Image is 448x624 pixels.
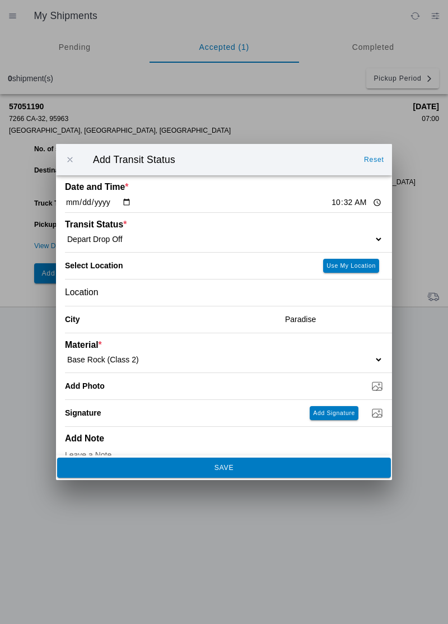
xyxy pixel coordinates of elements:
[323,259,379,273] ion-button: Use My Location
[82,154,358,166] ion-title: Add Transit Status
[57,458,391,478] ion-button: SAVE
[65,340,304,350] ion-label: Material
[65,315,276,324] ion-label: City
[310,406,358,420] ion-button: Add Signature
[65,408,101,417] label: Signature
[65,261,123,270] label: Select Location
[65,220,304,230] ion-label: Transit Status
[65,434,304,444] ion-label: Add Note
[65,182,304,192] ion-label: Date and Time
[360,151,389,169] ion-button: Reset
[65,287,99,297] span: Location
